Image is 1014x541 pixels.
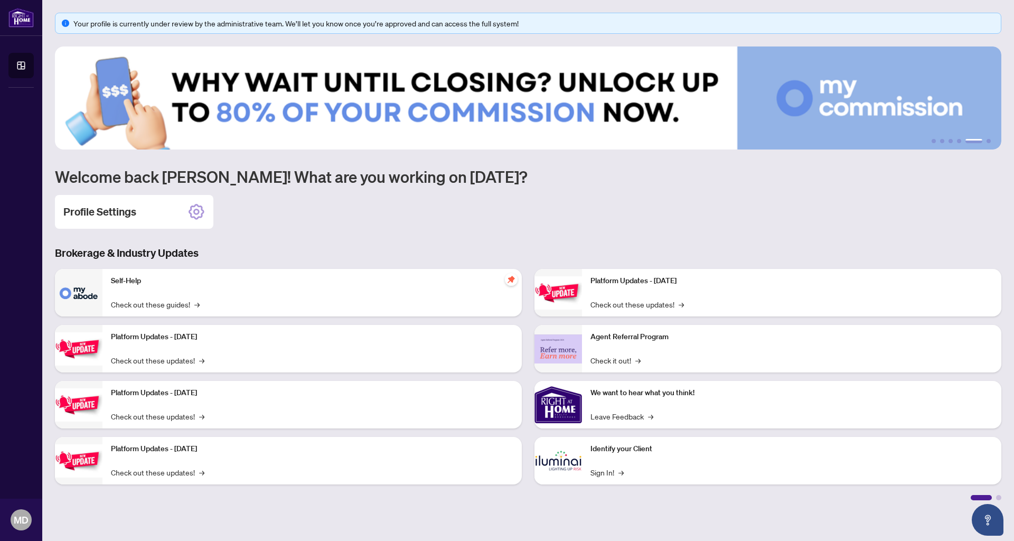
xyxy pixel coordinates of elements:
button: 6 [987,139,991,143]
img: Agent Referral Program [534,334,582,363]
button: 2 [940,139,944,143]
p: Agent Referral Program [590,331,993,343]
a: Check it out!→ [590,355,641,366]
span: → [618,467,624,478]
a: Check out these updates!→ [111,467,204,478]
img: Identify your Client [534,437,582,484]
p: Platform Updates - [DATE] [590,275,993,287]
button: 4 [957,139,961,143]
h3: Brokerage & Industry Updates [55,246,1001,260]
span: → [199,467,204,478]
img: Platform Updates - September 16, 2025 [55,332,102,366]
p: Platform Updates - [DATE] [111,443,513,455]
div: Your profile is currently under review by the administrative team. We’ll let you know once you’re... [73,17,994,29]
p: Identify your Client [590,443,993,455]
a: Check out these updates!→ [111,355,204,366]
span: → [199,411,204,422]
a: Sign In!→ [590,467,624,478]
img: Platform Updates - June 23, 2025 [534,276,582,310]
p: Self-Help [111,275,513,287]
span: MD [14,512,29,527]
h1: Welcome back [PERSON_NAME]! What are you working on [DATE]? [55,166,1001,186]
button: 1 [932,139,936,143]
span: → [199,355,204,366]
button: 5 [965,139,982,143]
button: 3 [949,139,953,143]
span: → [194,299,200,310]
span: → [648,411,653,422]
img: Platform Updates - July 8, 2025 [55,444,102,478]
span: → [635,355,641,366]
img: Platform Updates - July 21, 2025 [55,388,102,422]
a: Check out these updates!→ [590,299,684,310]
p: We want to hear what you think! [590,387,993,399]
a: Check out these guides!→ [111,299,200,310]
p: Platform Updates - [DATE] [111,387,513,399]
img: Slide 4 [55,46,1001,150]
a: Leave Feedback→ [590,411,653,422]
a: Check out these updates!→ [111,411,204,422]
p: Platform Updates - [DATE] [111,331,513,343]
img: Self-Help [55,269,102,316]
span: pushpin [505,273,518,286]
button: Open asap [972,504,1003,536]
img: logo [8,8,34,27]
span: info-circle [62,20,69,27]
span: → [679,299,684,310]
h2: Profile Settings [63,204,136,219]
img: We want to hear what you think! [534,381,582,428]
